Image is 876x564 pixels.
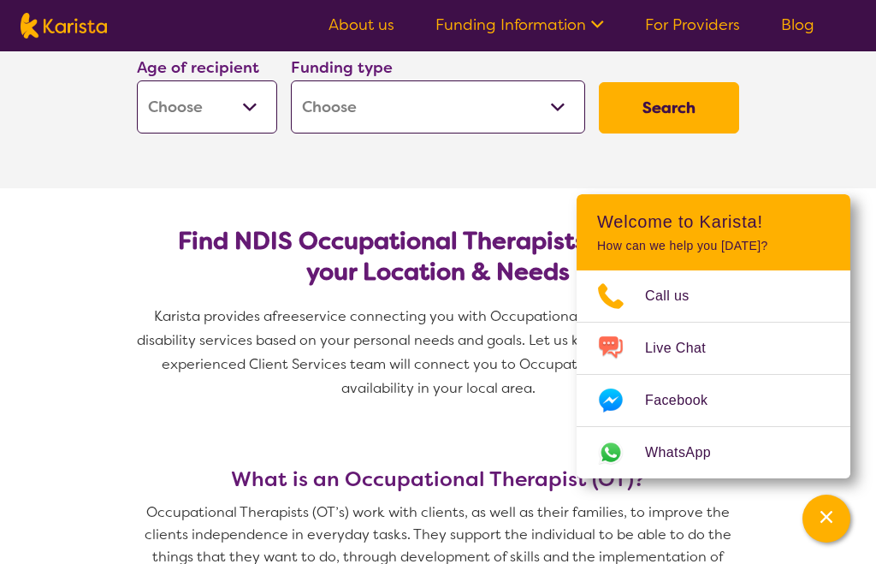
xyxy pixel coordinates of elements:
[645,440,731,466] span: WhatsApp
[435,15,604,35] a: Funding Information
[802,495,850,543] button: Channel Menu
[21,13,107,39] img: Karista logo
[154,307,272,325] span: Karista provides a
[151,226,725,288] h2: Find NDIS Occupational Therapists based on your Location & Needs
[597,211,830,232] h2: Welcome to Karista!
[645,283,710,309] span: Call us
[272,307,299,325] span: free
[137,57,259,78] label: Age of recipient
[781,15,814,35] a: Blog
[137,307,743,397] span: service connecting you with Occupational Therapists and other disability services based on your p...
[645,15,740,35] a: For Providers
[577,194,850,478] div: Channel Menu
[328,15,394,35] a: About us
[577,270,850,478] ul: Choose channel
[645,335,726,361] span: Live Chat
[130,467,746,491] h3: What is an Occupational Therapist (OT)?
[599,82,739,134] button: Search
[597,239,830,253] p: How can we help you [DATE]?
[645,388,728,413] span: Facebook
[291,57,393,78] label: Funding type
[577,427,850,478] a: Web link opens in a new tab.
